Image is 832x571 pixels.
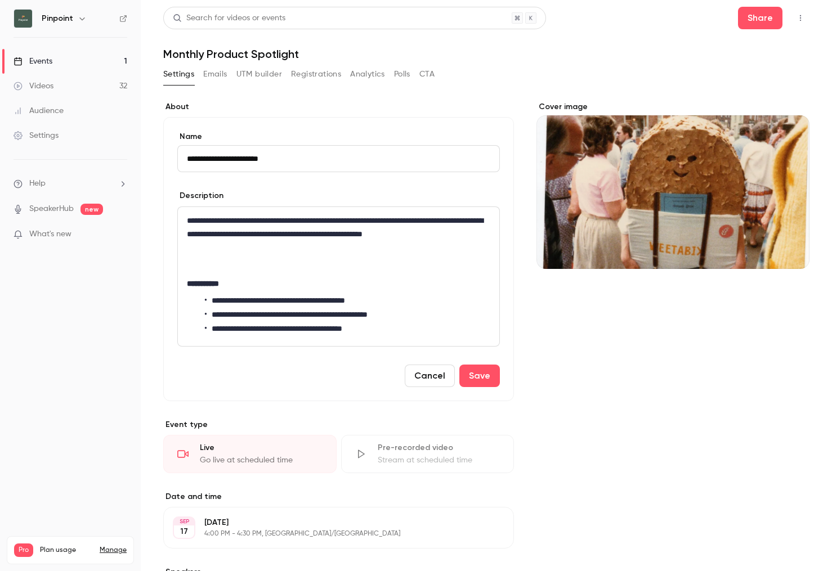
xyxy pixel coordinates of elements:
button: Cancel [405,365,455,387]
p: Event type [163,419,514,430]
div: Pre-recorded videoStream at scheduled time [341,435,515,473]
button: CTA [419,65,435,83]
p: [DATE] [204,517,454,528]
p: 4:00 PM - 4:30 PM, [GEOGRAPHIC_DATA]/[GEOGRAPHIC_DATA] [204,529,454,538]
div: SEP [174,518,194,525]
img: Pinpoint [14,10,32,28]
button: Emails [203,65,227,83]
button: Polls [394,65,410,83]
button: Share [738,7,782,29]
div: Videos [14,80,53,92]
button: Analytics [350,65,385,83]
label: About [163,101,514,113]
div: Pre-recorded video [378,442,500,453]
label: Name [177,131,500,142]
button: Save [459,365,500,387]
div: LiveGo live at scheduled time [163,435,337,473]
li: help-dropdown-opener [14,178,127,190]
label: Description [177,190,223,201]
span: Pro [14,543,33,557]
span: Help [29,178,46,190]
div: Events [14,56,52,67]
iframe: Noticeable Trigger [114,230,127,240]
div: Settings [14,130,59,141]
div: Search for videos or events [173,12,285,24]
div: Go live at scheduled time [200,455,323,466]
section: description [177,206,500,347]
button: Settings [163,65,194,83]
section: Cover image [536,101,809,269]
button: Registrations [291,65,341,83]
a: SpeakerHub [29,203,74,215]
span: What's new [29,228,71,240]
label: Cover image [536,101,809,113]
h1: Monthly Product Spotlight [163,47,809,61]
div: Live [200,442,323,453]
div: editor [178,207,499,346]
div: Audience [14,105,64,116]
label: Date and time [163,491,514,502]
span: Plan usage [40,546,93,555]
button: UTM builder [236,65,282,83]
a: Manage [100,546,127,555]
p: 17 [180,526,188,537]
div: Stream at scheduled time [378,455,500,466]
span: new [80,204,103,215]
h6: Pinpoint [42,13,73,24]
